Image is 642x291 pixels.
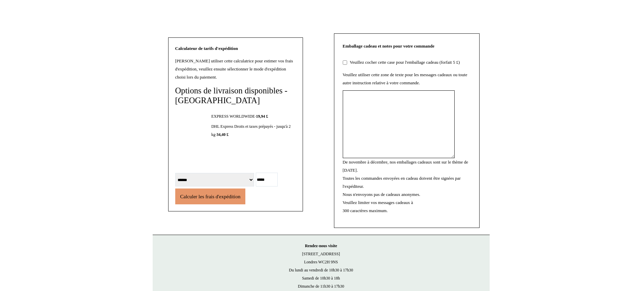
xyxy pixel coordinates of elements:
font: Samedi de 10h30 à 18h [302,276,340,281]
font: Toutes les commandes envoyées en cadeau doivent être signées par l'expéditeur. [343,176,461,189]
form: sélectionner l'emplacement [175,172,296,205]
font: [PERSON_NAME] utiliser cette calculatrice pour estimer vos frais d'expédition, veuillez ensuite s... [175,58,293,80]
font: Calculateur de tarifs d'expédition [175,46,238,51]
font: Emballage cadeau et notes pour votre commande [343,43,435,49]
font: Nous n'envoyons pas de cadeaux anonymes. [343,192,421,197]
font: Options de livraison disponibles - [GEOGRAPHIC_DATA] [175,86,287,105]
font: De novembre à décembre, nos emballages cadeaux sont sur le thème de [DATE]. [343,159,468,173]
font: Londres WC2H 9NS [304,260,338,264]
button: Calculer les frais d'expédition [175,188,246,204]
input: Code postal [256,173,278,186]
font: Du lundi au vendredi de 10h30 à 17h30 [289,268,353,272]
font: Dimanche de 11h30 à 17h30 [298,284,344,289]
font: Veuillez cocher cette case pour l'emballage cadeau (forfait 5 £) [350,60,460,65]
font: Calculer les frais d'expédition [180,194,241,199]
font: Veuillez utiliser cette zone de texte pour les messages cadeaux ou toute autre instruction relati... [343,72,467,85]
font: [STREET_ADDRESS] [302,252,340,256]
font: 300 caractères maximum. [343,208,388,213]
font: Rendez-nous visite [305,243,337,248]
font: Veuillez limiter vos messages cadeaux à [343,200,413,205]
